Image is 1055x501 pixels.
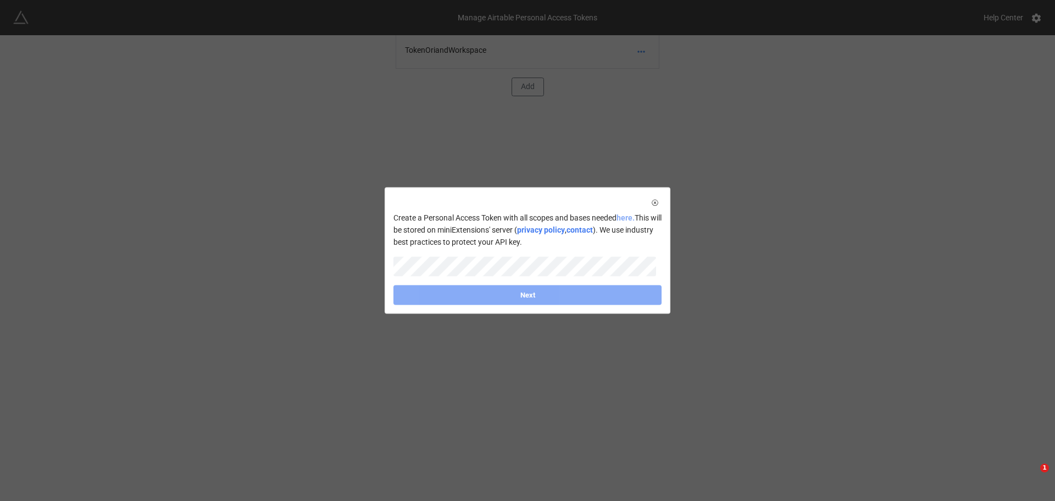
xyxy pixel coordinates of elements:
a: here. [617,213,635,222]
span: 1 [1040,464,1049,472]
a: privacy policy [517,225,565,234]
iframe: Intercom live chat [1018,464,1044,490]
span: , [565,225,567,234]
a: contact [567,225,593,234]
span: Create a Personal Access Token with all scopes and bases needed [393,213,617,222]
